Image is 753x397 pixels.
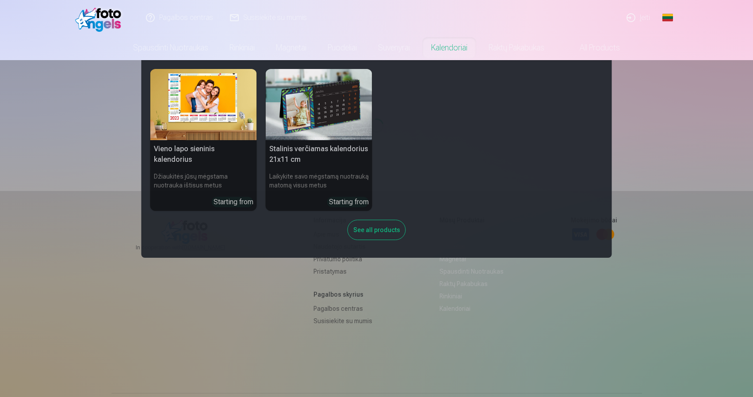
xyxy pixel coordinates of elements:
div: Starting from [329,197,369,207]
a: Rinkiniai [219,35,265,60]
h6: Džiaukitės jūsų mėgstama nuotrauka ištisus metus [150,168,257,193]
h5: Vieno lapo sieninis kalendorius [150,140,257,168]
div: Starting from [214,197,253,207]
a: Puodeliai [317,35,367,60]
h6: Laikykite savo mėgstamą nuotrauką matomą visus metus [266,168,372,193]
a: Magnetai [265,35,317,60]
a: Spausdinti nuotraukas [122,35,219,60]
img: /fa2 [75,4,126,32]
a: Kalendoriai [420,35,478,60]
a: All products [555,35,631,60]
a: Vieno lapo sieninis kalendoriusVieno lapo sieninis kalendoriusDžiaukitės jūsų mėgstama nuotrauka ... [150,69,257,211]
h5: Stalinis verčiamas kalendorius 21x11 cm [266,140,372,168]
a: Suvenyrai [367,35,420,60]
img: Stalinis verčiamas kalendorius 21x11 cm [266,69,372,140]
img: Vieno lapo sieninis kalendorius [150,69,257,140]
div: See all products [348,220,406,240]
a: See all products [348,225,406,234]
a: Raktų pakabukas [478,35,555,60]
a: Stalinis verčiamas kalendorius 21x11 cmStalinis verčiamas kalendorius 21x11 cmLaikykite savo mėgs... [266,69,372,211]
